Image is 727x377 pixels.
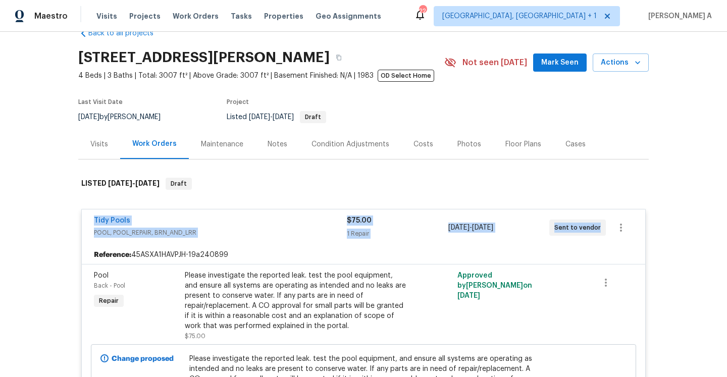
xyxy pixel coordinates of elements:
div: Photos [457,139,481,149]
div: Notes [268,139,287,149]
a: Back to all projects [78,28,175,38]
button: Copy Address [330,48,348,67]
span: - [249,114,294,121]
span: [GEOGRAPHIC_DATA], [GEOGRAPHIC_DATA] + 1 [442,11,597,21]
span: - [448,223,493,233]
span: Geo Assignments [316,11,381,21]
button: Actions [593,53,649,72]
span: Mark Seen [541,57,579,69]
h2: [STREET_ADDRESS][PERSON_NAME] [78,52,330,63]
button: Mark Seen [533,53,587,72]
span: Approved by [PERSON_NAME] on [457,272,532,299]
span: Draft [167,179,191,189]
h6: LISTED [81,178,160,190]
div: Please investigate the reported leak. test the pool equipment, and ensure all systems are operati... [185,271,406,331]
span: Repair [95,296,123,306]
span: [DATE] [273,114,294,121]
span: [PERSON_NAME] A [644,11,712,21]
b: Change proposed [112,355,174,362]
span: Last Visit Date [78,99,123,105]
a: Tidy Pools [94,217,130,224]
span: POOL, POOL_REPAIR, BRN_AND_LRR [94,228,347,238]
div: Floor Plans [505,139,541,149]
span: Projects [129,11,161,21]
span: Tasks [231,13,252,20]
span: Listed [227,114,326,121]
span: Not seen [DATE] [462,58,527,68]
div: Maintenance [201,139,243,149]
span: Properties [264,11,303,21]
span: $75.00 [347,217,372,224]
span: [DATE] [135,180,160,187]
div: Work Orders [132,139,177,149]
div: 45ASXA1HAVPJH-19a240899 [82,246,645,264]
div: Cases [565,139,586,149]
span: [DATE] [108,180,132,187]
span: [DATE] [457,292,480,299]
span: [DATE] [78,114,99,121]
span: OD Select Home [378,70,434,82]
span: Work Orders [173,11,219,21]
div: 22 [419,6,426,16]
div: Visits [90,139,108,149]
span: [DATE] [472,224,493,231]
div: by [PERSON_NAME] [78,111,173,123]
div: 1 Repair [347,229,448,239]
span: Pool [94,272,109,279]
span: - [108,180,160,187]
span: Actions [601,57,641,69]
span: Draft [301,114,325,120]
div: Costs [413,139,433,149]
span: Sent to vendor [554,223,605,233]
span: [DATE] [249,114,270,121]
div: LISTED [DATE]-[DATE]Draft [78,168,649,200]
span: [DATE] [448,224,470,231]
div: Condition Adjustments [311,139,389,149]
span: Back - Pool [94,283,125,289]
span: Visits [96,11,117,21]
b: Reference: [94,250,131,260]
span: 4 Beds | 3 Baths | Total: 3007 ft² | Above Grade: 3007 ft² | Basement Finished: N/A | 1983 [78,71,444,81]
span: Maestro [34,11,68,21]
span: $75.00 [185,333,205,339]
span: Project [227,99,249,105]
